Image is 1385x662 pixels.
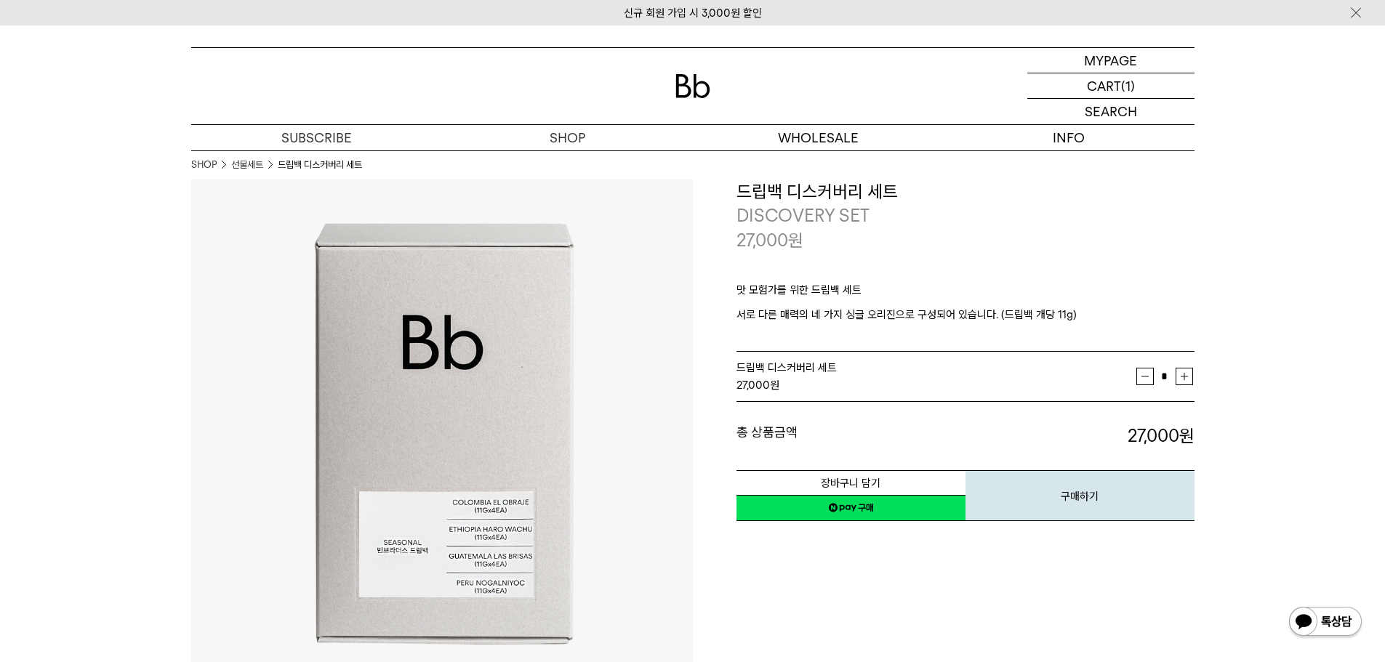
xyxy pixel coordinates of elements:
[736,281,1195,306] p: 맛 모험가를 위한 드립백 세트
[278,158,362,172] li: 드립백 디스커버리 세트
[736,361,837,374] span: 드립백 디스커버리 세트
[1085,99,1137,124] p: SEARCH
[736,179,1195,204] h3: 드립백 디스커버리 세트
[736,424,966,448] dt: 총 상품금액
[736,203,1195,228] p: DISCOVERY SET
[736,228,803,253] p: 27,000
[1179,425,1195,446] b: 원
[442,125,693,150] a: SHOP
[966,470,1195,521] button: 구매하기
[693,125,944,150] p: WHOLESALE
[736,470,966,496] button: 장바구니 담기
[1087,73,1121,98] p: CART
[1136,368,1154,385] button: 감소
[736,376,1136,394] div: 원
[1288,605,1363,640] img: 카카오톡 채널 1:1 채팅 버튼
[1027,73,1195,99] a: CART (1)
[736,379,770,392] strong: 27,000
[191,125,442,150] a: SUBSCRIBE
[1121,73,1135,98] p: (1)
[736,306,1195,323] p: 서로 다른 매력의 네 가지 싱글 오리진으로 구성되어 있습니다. (드립백 개당 11g)
[231,158,263,172] a: 선물세트
[675,74,710,98] img: 로고
[191,158,217,172] a: SHOP
[788,230,803,251] span: 원
[1128,425,1195,446] strong: 27,000
[944,125,1195,150] p: INFO
[1084,48,1137,73] p: MYPAGE
[1027,48,1195,73] a: MYPAGE
[1176,368,1193,385] button: 증가
[624,7,762,20] a: 신규 회원 가입 시 3,000원 할인
[736,495,966,521] a: 새창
